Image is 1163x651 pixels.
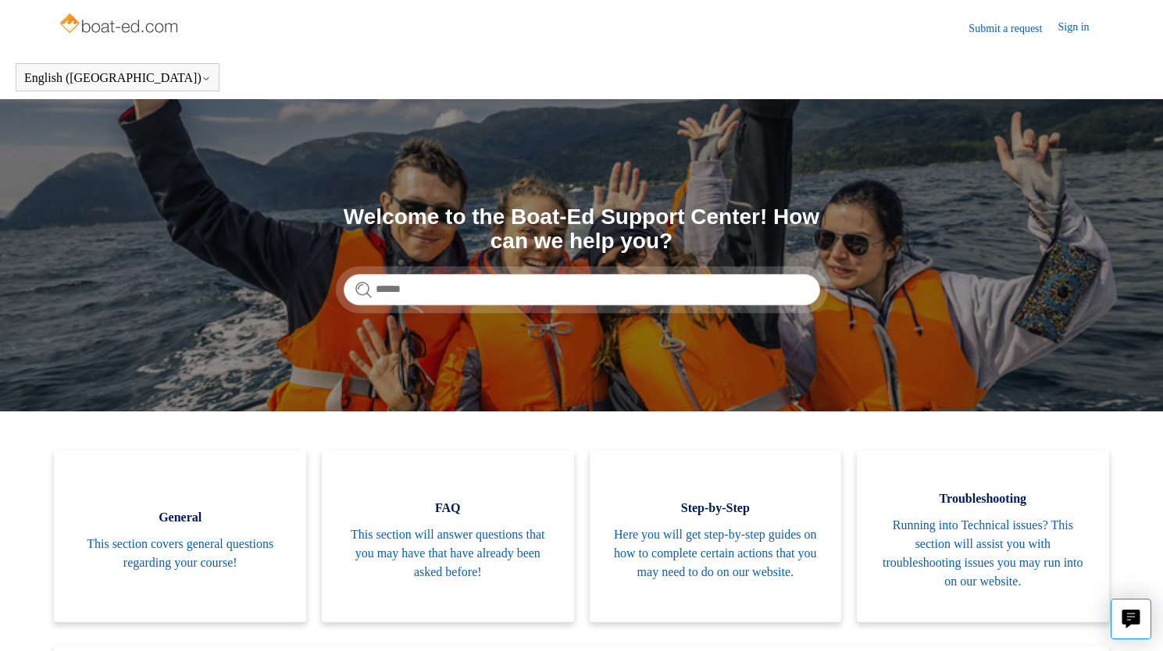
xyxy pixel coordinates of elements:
[345,525,551,582] span: This section will answer questions that you may have that have already been asked before!
[969,20,1058,37] a: Submit a request
[1058,19,1104,37] a: Sign in
[880,516,1086,591] span: Running into Technical issues? This section will assist you with troubleshooting issues you may r...
[857,450,1109,622] a: Troubleshooting Running into Technical issues? This section will assist you with troubleshooting ...
[54,450,306,622] a: General This section covers general questions regarding your course!
[344,274,820,305] input: Search
[77,535,283,572] span: This section covers general questions regarding your course!
[322,450,574,622] a: FAQ This section will answer questions that you may have that have already been asked before!
[344,205,820,254] h1: Welcome to the Boat-Ed Support Center! How can we help you?
[613,499,819,518] span: Step-by-Step
[1111,599,1151,639] button: Live chat
[880,489,1086,508] span: Troubleshooting
[613,525,819,582] span: Here you will get step-by-step guides on how to complete certain actions that you may need to do ...
[24,71,211,85] button: English ([GEOGRAPHIC_DATA])
[345,499,551,518] span: FAQ
[58,9,182,41] img: Boat-Ed Help Center home page
[590,450,842,622] a: Step-by-Step Here you will get step-by-step guides on how to complete certain actions that you ma...
[77,508,283,527] span: General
